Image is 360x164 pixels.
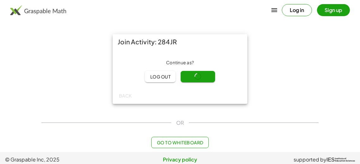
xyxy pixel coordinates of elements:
span: © Graspable Inc, 2025 [5,156,122,163]
span: Go to Whiteboard [157,140,203,145]
a: IESInstitute ofEducation Sciences [326,156,355,163]
span: OR [176,119,184,127]
button: Sign up [317,4,350,16]
span: IES [326,157,335,163]
button: Log in [282,4,312,16]
span: supported by [294,156,326,163]
a: Privacy policy [122,156,239,163]
div: Join Activity: 284JR [113,34,247,49]
button: Log out [145,71,176,82]
div: Continue as ? [118,60,242,66]
span: Log out [150,74,171,79]
span: Institute of Education Sciences [335,158,355,162]
button: Go to Whiteboard [151,137,208,148]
